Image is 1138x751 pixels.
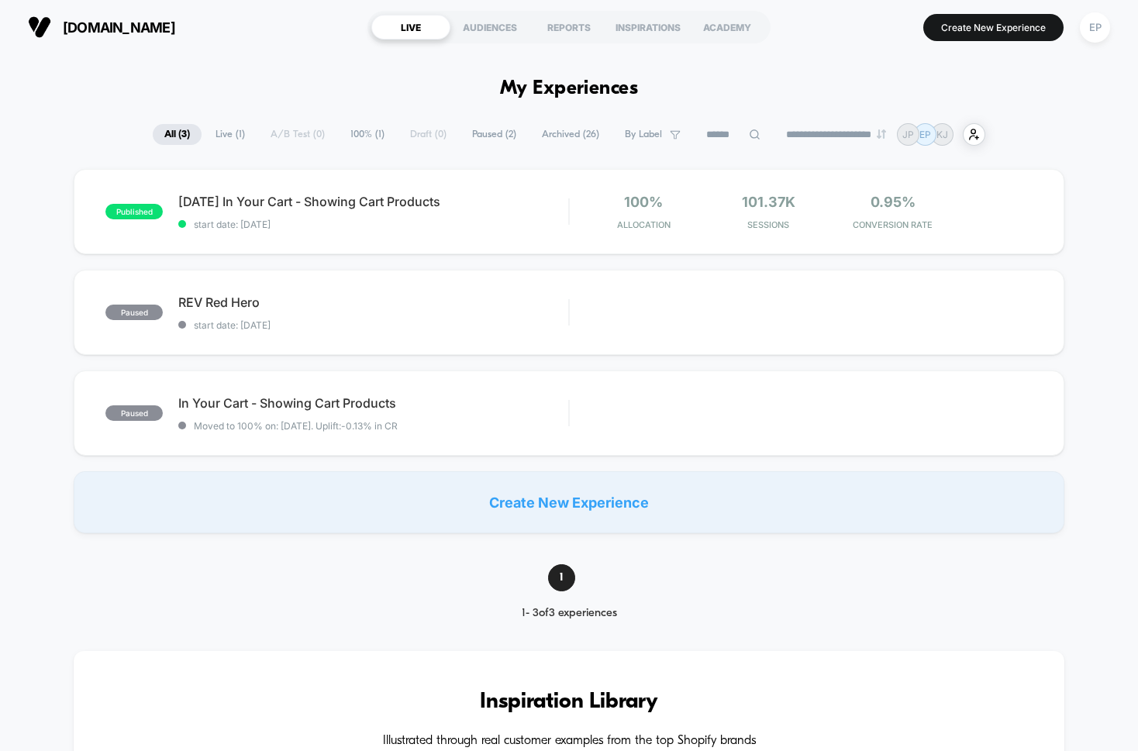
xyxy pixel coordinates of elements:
[1080,12,1110,43] div: EP
[495,607,644,620] div: 1 - 3 of 3 experiences
[339,124,396,145] span: 100% ( 1 )
[178,295,568,310] span: REV Red Hero
[450,15,529,40] div: AUDIENCES
[194,420,398,432] span: Moved to 100% on: [DATE] . Uplift: -0.13% in CR
[936,129,948,140] p: KJ
[624,194,663,210] span: 100%
[153,124,202,145] span: All ( 3 )
[902,129,914,140] p: JP
[877,129,886,139] img: end
[178,395,568,411] span: In Your Cart - Showing Cart Products
[28,16,51,39] img: Visually logo
[105,405,163,421] span: paused
[530,124,611,145] span: Archived ( 26 )
[178,319,568,331] span: start date: [DATE]
[500,78,639,100] h1: My Experiences
[548,564,575,591] span: 1
[617,219,671,230] span: Allocation
[371,15,450,40] div: LIVE
[710,219,827,230] span: Sessions
[460,124,528,145] span: Paused ( 2 )
[742,194,795,210] span: 101.37k
[204,124,257,145] span: Live ( 1 )
[74,471,1064,533] div: Create New Experience
[923,14,1064,41] button: Create New Experience
[625,129,662,140] span: By Label
[688,15,767,40] div: ACADEMY
[105,204,163,219] span: published
[871,194,916,210] span: 0.95%
[178,194,568,209] span: [DATE] In Your Cart - Showing Cart Products
[120,734,1017,749] h4: Illustrated through real customer examples from the top Shopify brands
[609,15,688,40] div: INSPIRATIONS
[178,219,568,230] span: start date: [DATE]
[834,219,951,230] span: CONVERSION RATE
[529,15,609,40] div: REPORTS
[105,305,163,320] span: paused
[63,19,175,36] span: [DOMAIN_NAME]
[1075,12,1115,43] button: EP
[120,690,1017,715] h3: Inspiration Library
[23,15,180,40] button: [DOMAIN_NAME]
[919,129,931,140] p: EP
